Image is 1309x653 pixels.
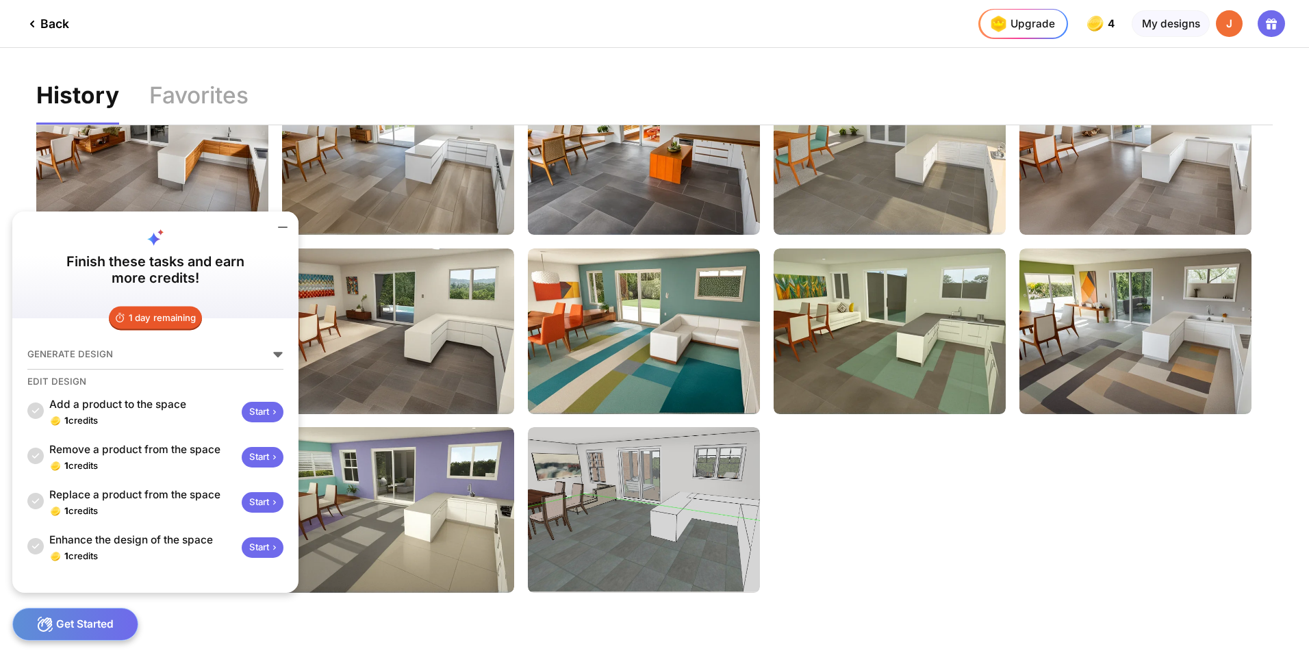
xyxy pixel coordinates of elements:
span: 1 [64,505,68,516]
img: 3568845356892.webp [774,248,1006,414]
img: 7418246741835.webp [528,69,761,235]
img: 09094210909529.webp [774,69,1006,235]
div: Favorites [149,84,249,124]
div: Back [24,16,69,32]
img: 79097467909858.webp [528,248,761,414]
img: Screenshot%202025-08-17%20170851.png [528,427,761,593]
div: Start [242,447,283,468]
div: credits [64,550,98,563]
div: credits [64,505,98,517]
img: 208362083695.webp [282,69,515,235]
div: Start [242,492,283,513]
img: 64653566465483.webp [36,69,269,235]
img: 14670831467154.webp [1019,248,1252,414]
div: Start [242,537,283,559]
img: upgrade-nav-btn-icon.gif [986,12,1010,36]
div: 1 day remaining [109,306,202,330]
div: credits [64,415,98,427]
div: Finish these tasks and earn more credits! [55,253,255,286]
div: My designs [1132,10,1209,38]
span: 4 [1108,18,1117,30]
div: credits [64,460,98,472]
span: 1 [64,460,68,471]
div: Upgrade [986,12,1054,36]
div: J [1216,10,1243,38]
img: 78972827897348.webp [282,427,515,593]
div: History [36,84,119,124]
div: Replace a product from the space [49,487,236,502]
div: Start [242,402,283,423]
div: Add a product to the space [49,397,236,412]
div: Enhance the design of the space [49,533,236,548]
div: Remove a product from the space [49,442,236,457]
img: 5164344516445.webp [282,248,515,414]
span: 1 [64,550,68,561]
div: GENERATE DESIGN [27,348,113,361]
span: 1 [64,415,68,426]
img: 24279022428007.webp [1019,69,1252,235]
div: EDIT DESIGN [27,376,86,388]
div: Get Started [12,608,139,641]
